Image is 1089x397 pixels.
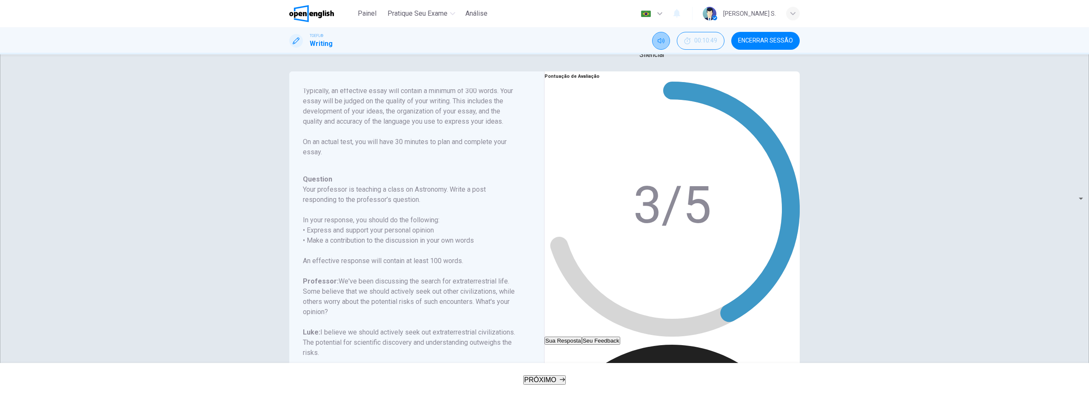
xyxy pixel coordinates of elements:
img: Profile picture [703,7,716,20]
span: Painel [358,9,376,19]
span: Pratique seu exame [388,9,448,19]
div: Esconder [677,32,724,50]
button: Painel [353,6,381,21]
b: Luke: [303,328,320,336]
div: basic tabs example [544,337,800,345]
button: Seu Feedback [582,337,620,345]
h6: An effective response will contain at least 100 words. [303,256,520,266]
h1: Writing [310,39,333,49]
button: 00:10:49 [677,32,724,50]
h6: Pontuação de Avaliação [544,71,800,82]
div: [PERSON_NAME] S. [723,9,776,19]
div: Silenciar [652,32,670,50]
h6: I believe we should actively seek out extraterrestrial civilizations. The potential for scientifi... [303,327,520,358]
h6: Your professor is teaching a class on Astronomy. Write a post responding to the professor’s quest... [303,184,520,205]
button: Sua Resposta [544,337,582,345]
span: Encerrar Sessão [738,37,793,44]
img: pt [641,11,651,17]
img: OpenEnglish logo [289,5,334,22]
button: PRÓXIMO [523,375,566,385]
button: Pratique seu exame [384,6,459,21]
text: 3/5 [633,176,711,235]
h6: In your response, you should do the following: • Express and support your personal opinion • Make... [303,215,520,246]
h6: We've been discussing the search for extraterrestrial life. Some believe that we should actively ... [303,276,520,317]
p: For this task, you will be asked to write an essay in which you state, explain and support your o... [303,55,520,157]
button: Encerrar Sessão [731,32,800,50]
h6: Directions [303,45,520,167]
button: Análise [462,6,491,21]
span: 00:10:49 [694,37,717,44]
span: TOEFL® [310,33,323,39]
b: Professor: [303,277,339,285]
span: Análise [465,9,487,19]
div: Silenciar [639,50,665,60]
a: OpenEnglish logo [289,5,353,22]
span: PRÓXIMO [524,376,556,383]
h6: Question [303,174,520,184]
